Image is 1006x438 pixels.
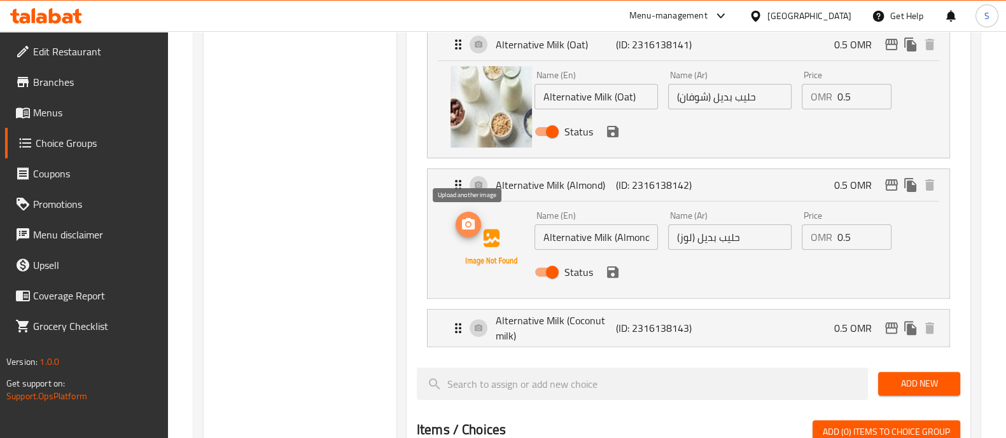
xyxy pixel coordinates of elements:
[811,229,832,245] p: OMR
[496,177,616,193] p: Alternative Milk (Almond)
[668,84,792,109] input: Enter name Ar
[39,353,59,370] span: 1.0.0
[33,166,158,181] span: Coupons
[882,318,901,338] button: edit
[5,219,168,250] a: Menu disclaimer
[33,257,158,273] span: Upsell
[629,8,708,24] div: Menu-management
[888,376,950,392] span: Add New
[33,227,158,242] span: Menu disclaimer
[417,163,960,304] li: Expandupload pictureAlternative Milk (Almond)Name (En)Name (Ar)PriceOMRStatussave
[5,128,168,158] a: Choice Groups
[496,37,616,52] p: Alternative Milk (Oat)
[837,84,892,109] input: Please enter price
[878,372,960,395] button: Add New
[428,29,949,60] div: Expand
[5,280,168,311] a: Coverage Report
[767,9,851,23] div: [GEOGRAPHIC_DATA]
[837,224,892,250] input: Please enter price
[33,318,158,334] span: Grocery Checklist
[603,122,622,141] button: save
[451,207,532,288] img: Alternative Milk (Almond)
[920,318,939,338] button: delete
[534,84,658,109] input: Enter name En
[33,105,158,120] span: Menus
[901,35,920,54] button: duplicate
[6,353,38,370] span: Version:
[984,9,989,23] span: S
[428,310,949,346] div: Expand
[882,35,901,54] button: edit
[834,320,882,336] p: 0.5 OMR
[564,124,593,139] span: Status
[417,304,960,352] li: Expand
[428,169,949,201] div: Expand
[6,388,87,404] a: Support.OpsPlatform
[496,313,616,343] p: Alternative Milk (Coconut milk)
[616,37,696,52] p: (ID: 2316138141)
[534,224,658,250] input: Enter name En
[5,311,168,341] a: Grocery Checklist
[834,37,882,52] p: 0.5 OMR
[5,189,168,219] a: Promotions
[5,36,168,67] a: Edit Restaurant
[417,367,868,400] input: search
[5,97,168,128] a: Menus
[920,175,939,195] button: delete
[33,74,158,90] span: Branches
[5,250,168,280] a: Upsell
[417,23,960,163] li: ExpandAlternative Milk (Oat)Name (En)Name (Ar)PriceOMRStatussave
[901,175,920,195] button: duplicate
[6,375,65,392] span: Get support on:
[564,264,593,280] span: Status
[451,66,532,147] img: Alternative Milk (Oat)
[668,224,792,250] input: Enter name Ar
[33,196,158,212] span: Promotions
[882,175,901,195] button: edit
[616,320,696,336] p: (ID: 2316138143)
[920,35,939,54] button: delete
[33,44,158,59] span: Edit Restaurant
[5,67,168,97] a: Branches
[33,288,158,303] span: Coverage Report
[36,135,158,151] span: Choice Groups
[834,177,882,193] p: 0.5 OMR
[456,212,481,237] button: upload picture
[901,318,920,338] button: duplicate
[5,158,168,189] a: Coupons
[811,89,832,104] p: OMR
[616,177,696,193] p: (ID: 2316138142)
[603,263,622,282] button: save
